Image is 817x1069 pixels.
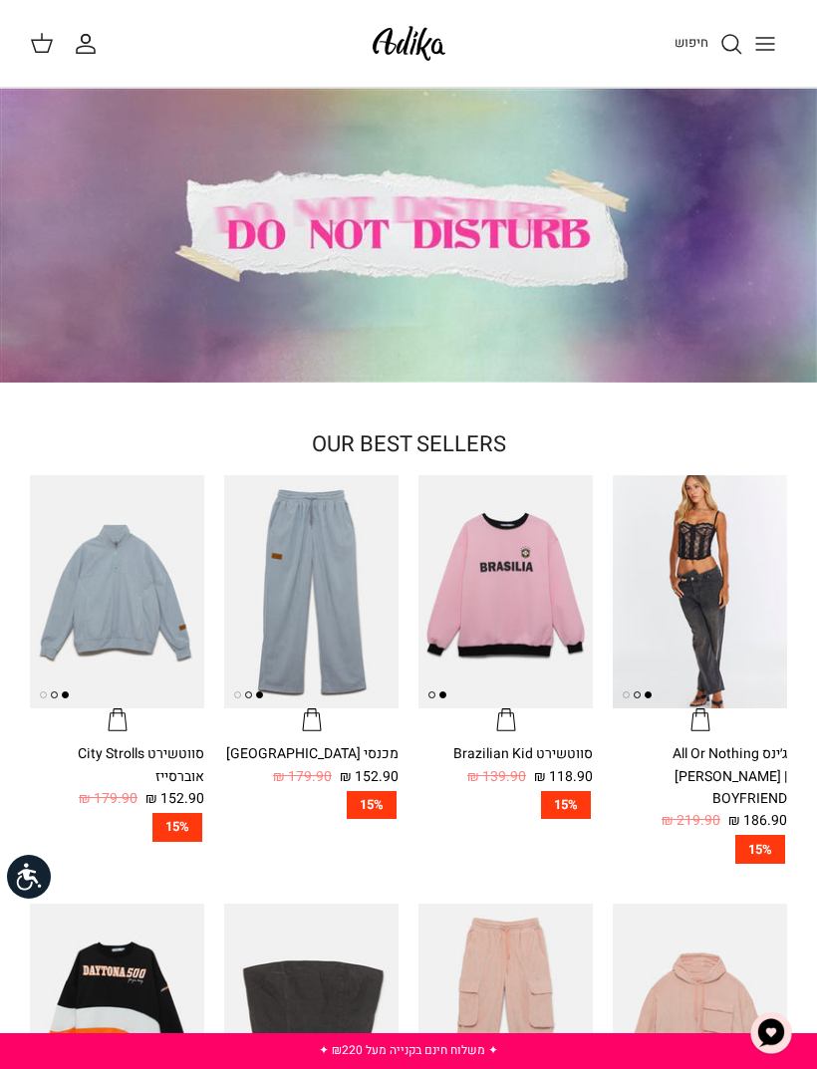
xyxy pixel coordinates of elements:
[367,20,451,67] img: Adika IL
[152,813,202,842] span: 15%
[741,1003,801,1063] button: צ'אט
[418,475,593,733] a: סווטשירט Brazilian Kid
[145,788,204,810] span: 152.90 ₪
[613,475,787,733] a: ג׳ינס All Or Nothing קריס-קרוס | BOYFRIEND
[662,810,720,832] span: 219.90 ₪
[224,743,399,765] div: מכנסי [GEOGRAPHIC_DATA]
[467,766,526,788] span: 139.90 ₪
[418,791,593,820] a: 15%
[224,791,399,820] a: 15%
[675,32,743,56] a: חיפוש
[30,743,204,810] a: סווטשירט City Strolls אוברסייז 152.90 ₪ 179.90 ₪
[728,810,787,832] span: 186.90 ₪
[735,835,785,864] span: 15%
[312,428,506,460] a: OUR BEST SELLERS
[418,743,593,788] a: סווטשירט Brazilian Kid 118.90 ₪ 139.90 ₪
[224,475,399,733] a: מכנסי טרנינג City strolls
[340,766,399,788] span: 152.90 ₪
[541,791,591,820] span: 15%
[273,766,332,788] span: 179.90 ₪
[347,791,397,820] span: 15%
[224,743,399,788] a: מכנסי [GEOGRAPHIC_DATA] 152.90 ₪ 179.90 ₪
[613,743,787,833] a: ג׳ינס All Or Nothing [PERSON_NAME] | BOYFRIEND 186.90 ₪ 219.90 ₪
[319,1041,498,1059] a: ✦ משלוח חינם בקנייה מעל ₪220 ✦
[74,32,106,56] a: החשבון שלי
[30,813,204,842] a: 15%
[30,743,204,788] div: סווטשירט City Strolls אוברסייז
[418,743,593,765] div: סווטשירט Brazilian Kid
[79,788,137,810] span: 179.90 ₪
[30,475,204,733] a: סווטשירט City Strolls אוברסייז
[613,835,787,864] a: 15%
[534,766,593,788] span: 118.90 ₪
[675,33,708,52] span: חיפוש
[743,22,787,66] button: Toggle menu
[613,743,787,810] div: ג׳ינס All Or Nothing [PERSON_NAME] | BOYFRIEND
